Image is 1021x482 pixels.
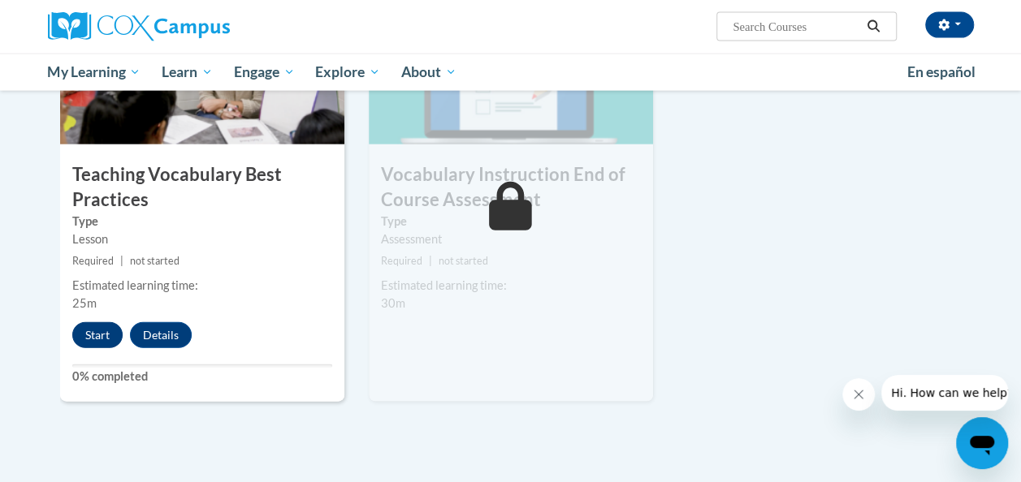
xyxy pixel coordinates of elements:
[881,375,1008,411] iframe: Message from company
[731,17,861,37] input: Search Courses
[37,54,152,91] a: My Learning
[120,255,123,267] span: |
[861,17,885,37] button: Search
[429,255,432,267] span: |
[401,62,456,82] span: About
[72,322,123,348] button: Start
[162,62,213,82] span: Learn
[223,54,305,91] a: Engage
[369,162,653,213] h3: Vocabulary Instruction End of Course Assessment
[130,255,180,267] span: not started
[381,255,422,267] span: Required
[72,368,332,385] label: 0% completed
[47,62,141,82] span: My Learning
[72,255,114,267] span: Required
[381,277,641,295] div: Estimated learning time:
[72,213,332,230] label: Type
[130,322,192,348] button: Details
[10,11,132,24] span: Hi. How can we help?
[439,255,488,267] span: not started
[897,55,986,89] a: En español
[36,54,986,91] div: Main menu
[381,213,641,230] label: Type
[234,62,295,82] span: Engage
[72,277,332,295] div: Estimated learning time:
[48,12,230,41] img: Cox Campus
[315,62,380,82] span: Explore
[842,378,875,411] iframe: Close message
[391,54,467,91] a: About
[72,296,97,310] span: 25m
[60,162,344,213] h3: Teaching Vocabulary Best Practices
[48,12,340,41] a: Cox Campus
[956,417,1008,469] iframe: Button to launch messaging window
[925,12,974,38] button: Account Settings
[305,54,391,91] a: Explore
[72,230,332,248] div: Lesson
[381,296,405,310] span: 30m
[907,63,976,80] span: En español
[151,54,223,91] a: Learn
[381,230,641,248] div: Assessment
